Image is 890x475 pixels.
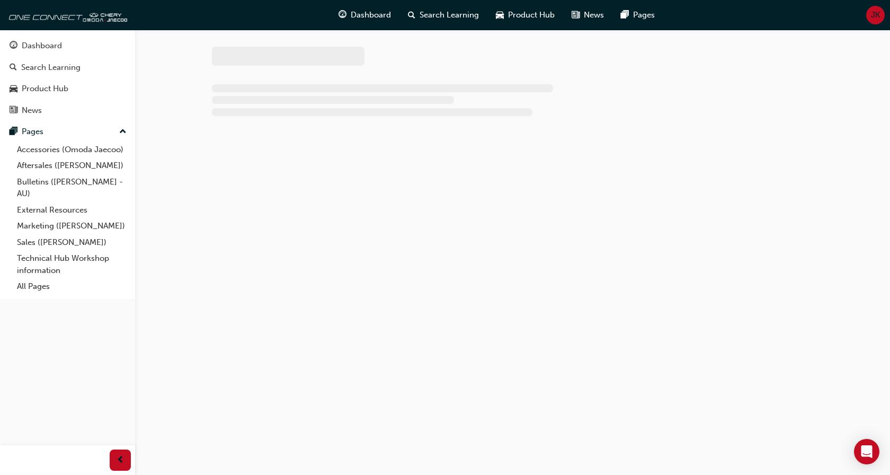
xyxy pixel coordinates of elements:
[22,104,42,117] div: News
[408,8,415,22] span: search-icon
[633,9,655,21] span: Pages
[508,9,555,21] span: Product Hub
[10,41,17,51] span: guage-icon
[4,58,131,77] a: Search Learning
[13,157,131,174] a: Aftersales ([PERSON_NAME])
[351,9,391,21] span: Dashboard
[10,106,17,116] span: news-icon
[584,9,604,21] span: News
[4,122,131,142] button: Pages
[119,125,127,139] span: up-icon
[13,234,131,251] a: Sales ([PERSON_NAME])
[10,84,17,94] span: car-icon
[420,9,479,21] span: Search Learning
[117,454,124,467] span: prev-icon
[13,202,131,218] a: External Resources
[13,250,131,278] a: Technical Hub Workshop information
[487,4,563,26] a: car-iconProduct Hub
[13,174,131,202] a: Bulletins ([PERSON_NAME] - AU)
[22,126,43,138] div: Pages
[13,218,131,234] a: Marketing ([PERSON_NAME])
[854,439,879,464] div: Open Intercom Messenger
[21,61,81,74] div: Search Learning
[22,40,62,52] div: Dashboard
[4,101,131,120] a: News
[4,79,131,99] a: Product Hub
[10,63,17,73] span: search-icon
[330,4,399,26] a: guage-iconDashboard
[612,4,663,26] a: pages-iconPages
[563,4,612,26] a: news-iconNews
[10,127,17,137] span: pages-icon
[621,8,629,22] span: pages-icon
[13,278,131,295] a: All Pages
[866,6,885,24] button: JK
[22,83,68,95] div: Product Hub
[5,4,127,25] img: oneconnect
[399,4,487,26] a: search-iconSearch Learning
[13,142,131,158] a: Accessories (Omoda Jaecoo)
[339,8,346,22] span: guage-icon
[496,8,504,22] span: car-icon
[871,9,880,21] span: JK
[572,8,580,22] span: news-icon
[4,36,131,56] a: Dashboard
[4,34,131,122] button: DashboardSearch LearningProduct HubNews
